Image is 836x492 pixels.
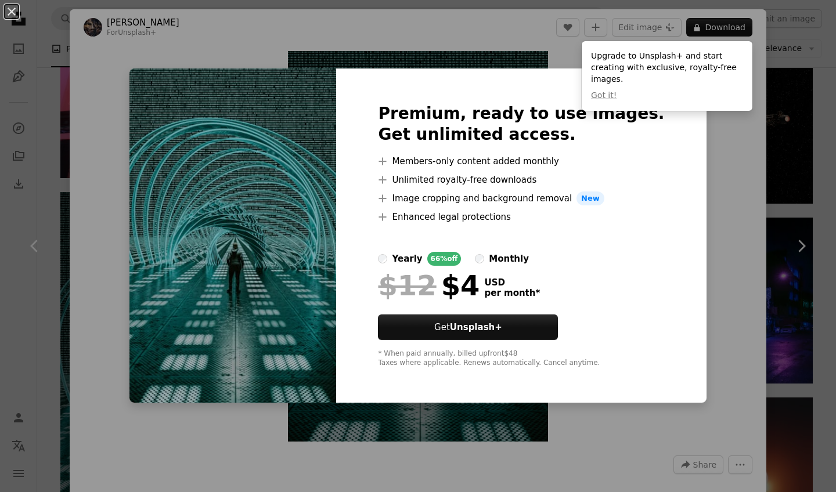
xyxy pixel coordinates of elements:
div: $4 [378,270,480,301]
button: GetUnsplash+ [378,314,558,340]
span: $12 [378,270,436,301]
input: monthly [475,254,484,263]
li: Unlimited royalty-free downloads [378,173,664,187]
div: * When paid annually, billed upfront $48 Taxes where applicable. Renews automatically. Cancel any... [378,349,664,368]
li: Members-only content added monthly [378,154,664,168]
div: Upgrade to Unsplash+ and start creating with exclusive, royalty-free images. [582,41,752,111]
input: yearly66%off [378,254,387,263]
span: per month * [484,288,540,298]
span: USD [484,277,540,288]
span: New [576,191,604,205]
button: Got it! [591,90,617,102]
div: yearly [392,252,422,266]
div: monthly [489,252,529,266]
h2: Premium, ready to use images. Get unlimited access. [378,103,664,145]
img: premium_photo-1679082047126-1ac2dcfe4395 [129,68,336,403]
div: 66% off [427,252,462,266]
strong: Unsplash+ [450,322,502,332]
li: Enhanced legal protections [378,210,664,224]
li: Image cropping and background removal [378,191,664,205]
